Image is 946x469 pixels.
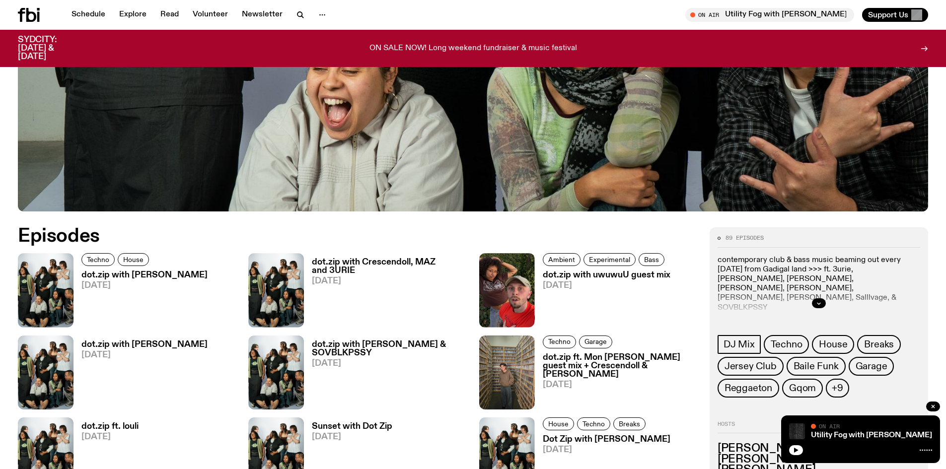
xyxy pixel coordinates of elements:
[644,256,659,264] span: Bass
[862,8,928,22] button: Support Us
[312,433,392,441] span: [DATE]
[787,357,846,376] a: Baile Funk
[619,420,640,427] span: Breaks
[725,383,772,394] span: Reggaeton
[718,443,920,454] h3: [PERSON_NAME]
[543,335,576,348] a: Techno
[369,44,577,53] p: ON SALE NOW! Long weekend fundraiser & music festival
[81,422,139,431] h3: dot.zip ft. louli
[613,417,646,430] a: Breaks
[849,357,894,376] a: Garage
[535,271,670,327] a: dot.zip with uwuwuU guest mix[DATE]
[304,340,467,409] a: dot.zip with [PERSON_NAME] & SOVBLKPSSY[DATE]
[73,271,208,327] a: dot.zip with [PERSON_NAME][DATE]
[724,339,755,350] span: DJ Mix
[726,235,764,241] span: 89 episodes
[81,281,208,290] span: [DATE]
[73,340,208,409] a: dot.zip with [PERSON_NAME][DATE]
[18,227,621,245] h2: Episodes
[312,258,467,275] h3: dot.zip with Crescendoll, MAZ and 3URIE
[304,258,467,327] a: dot.zip with Crescendoll, MAZ and 3URIE[DATE]
[312,422,392,431] h3: Sunset with Dot Zip
[535,353,698,409] a: dot.zip ft. Mon [PERSON_NAME] guest mix + Crescendoll & [PERSON_NAME][DATE]
[771,339,802,350] span: Techno
[718,357,784,376] a: Jersey Club
[312,340,467,357] h3: dot.zip with [PERSON_NAME] & SOVBLKPSSY
[543,353,698,379] h3: dot.zip ft. Mon [PERSON_NAME] guest mix + Crescendoll & [PERSON_NAME]
[81,253,115,266] a: Techno
[725,361,777,372] span: Jersey Club
[718,379,779,398] a: Reggaeton
[543,446,670,454] span: [DATE]
[87,256,109,264] span: Techno
[782,379,823,398] a: Gqom
[579,335,612,348] a: Garage
[718,256,920,313] p: contemporary club & bass music beaming out every [DATE] from Gadigal land >>> ft. 3urie, [PERSON_...
[685,8,854,22] button: On AirUtility Fog with [PERSON_NAME]
[66,8,111,22] a: Schedule
[548,420,569,427] span: House
[718,421,920,433] h2: Hosts
[789,383,816,394] span: Gqom
[864,339,894,350] span: Breaks
[543,253,581,266] a: Ambient
[81,340,208,349] h3: dot.zip with [PERSON_NAME]
[812,335,854,354] a: House
[548,256,575,264] span: Ambient
[832,383,843,394] span: +9
[18,36,81,61] h3: SYDCITY: [DATE] & [DATE]
[187,8,234,22] a: Volunteer
[543,417,574,430] a: House
[583,253,636,266] a: Experimental
[312,359,467,368] span: [DATE]
[826,379,849,398] button: +9
[543,271,670,279] h3: dot.zip with uwuwuU guest mix
[819,339,847,350] span: House
[819,423,840,429] span: On Air
[639,253,664,266] a: Bass
[857,335,901,354] a: Breaks
[868,10,908,19] span: Support Us
[584,338,607,345] span: Garage
[236,8,289,22] a: Newsletter
[856,361,887,372] span: Garage
[543,435,670,444] h3: Dot Zip with [PERSON_NAME]
[548,338,571,345] span: Techno
[113,8,152,22] a: Explore
[543,281,670,290] span: [DATE]
[543,381,698,389] span: [DATE]
[81,351,208,359] span: [DATE]
[589,256,630,264] span: Experimental
[118,253,149,266] a: House
[81,433,139,441] span: [DATE]
[577,417,610,430] a: Techno
[794,361,839,372] span: Baile Funk
[811,431,932,439] a: Utility Fog with [PERSON_NAME]
[154,8,185,22] a: Read
[582,420,605,427] span: Techno
[123,256,144,264] span: House
[764,335,809,354] a: Techno
[789,423,805,439] img: Cover of Giuseppe Ielasi's album "an insistence on material vol.2"
[81,271,208,279] h3: dot.zip with [PERSON_NAME]
[312,277,467,285] span: [DATE]
[718,335,761,354] a: DJ Mix
[718,454,920,465] h3: [PERSON_NAME]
